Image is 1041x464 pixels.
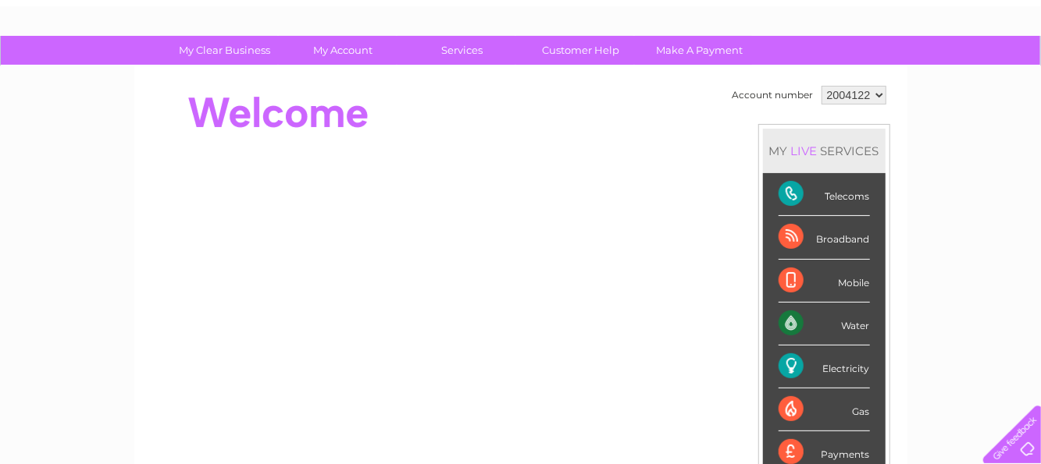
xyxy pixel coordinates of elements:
[635,36,764,65] a: Make A Payment
[989,66,1026,78] a: Log out
[766,66,796,78] a: Water
[398,36,526,65] a: Services
[779,345,870,388] div: Electricity
[779,303,870,345] div: Water
[779,173,870,216] div: Telecoms
[516,36,645,65] a: Customer Help
[152,9,890,76] div: Clear Business is a trading name of Verastar Limited (registered in [GEOGRAPHIC_DATA] No. 3667643...
[779,260,870,303] div: Mobile
[805,66,840,78] a: Energy
[937,66,975,78] a: Contact
[788,143,821,158] div: LIVE
[849,66,896,78] a: Telecoms
[779,388,870,431] div: Gas
[729,82,818,108] td: Account number
[905,66,928,78] a: Blog
[279,36,408,65] a: My Account
[763,129,886,173] div: MY SERVICES
[160,36,289,65] a: My Clear Business
[747,8,854,27] a: 0333 014 3131
[779,216,870,259] div: Broadband
[37,41,116,88] img: logo.png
